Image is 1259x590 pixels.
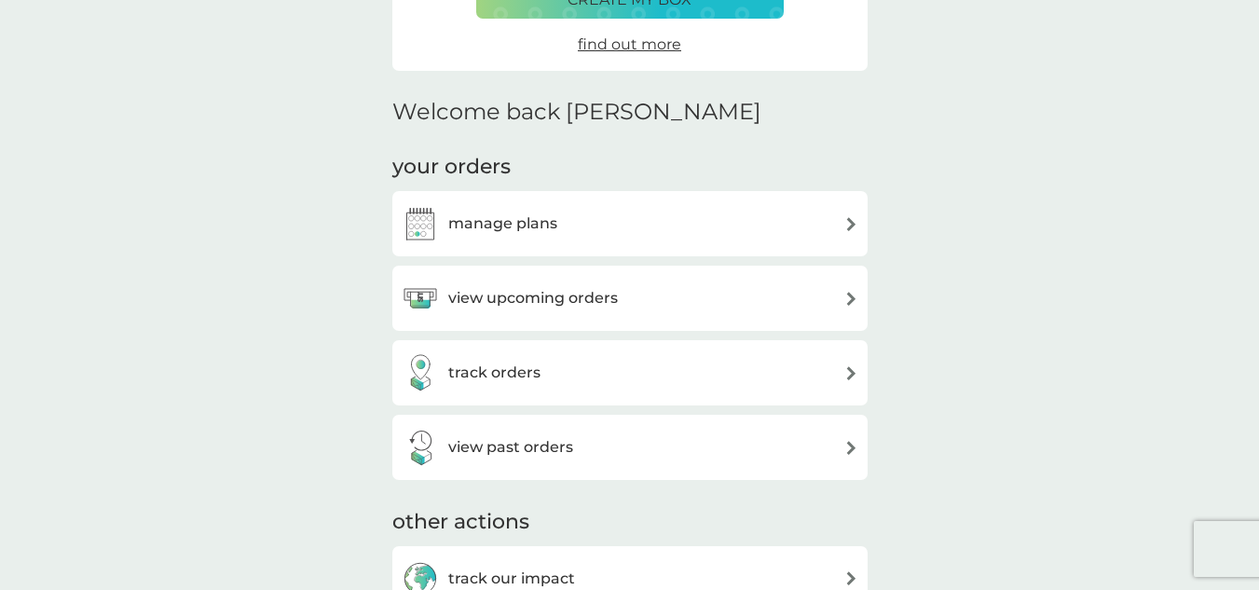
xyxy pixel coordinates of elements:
[392,153,511,182] h3: your orders
[578,33,681,57] a: find out more
[392,99,761,126] h2: Welcome back [PERSON_NAME]
[578,35,681,53] span: find out more
[844,292,858,306] img: arrow right
[844,366,858,380] img: arrow right
[448,286,618,310] h3: view upcoming orders
[448,361,541,385] h3: track orders
[844,571,858,585] img: arrow right
[844,217,858,231] img: arrow right
[448,435,573,460] h3: view past orders
[392,508,529,537] h3: other actions
[448,212,557,236] h3: manage plans
[844,441,858,455] img: arrow right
